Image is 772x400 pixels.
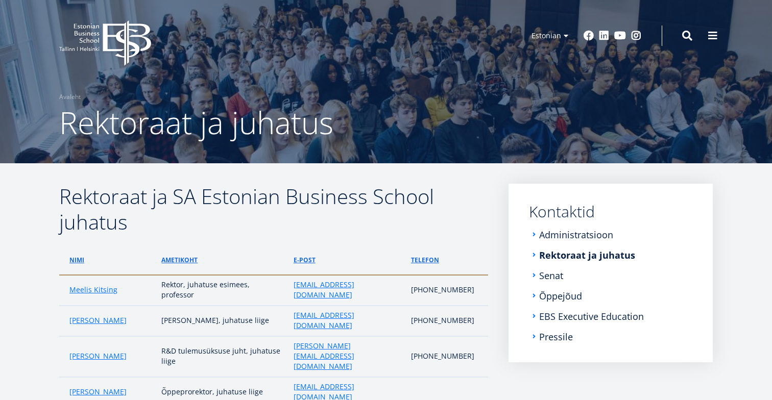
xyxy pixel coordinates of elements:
a: Administratsioon [539,230,613,240]
a: Youtube [614,31,626,41]
a: Meelis Kitsing [69,285,117,295]
td: [PHONE_NUMBER] [406,306,488,336]
a: EBS Executive Education [539,311,644,321]
td: R&D tulemusüksuse juht, juhatuse liige [156,336,288,377]
a: Senat [539,270,563,281]
a: Õppejõud [539,291,582,301]
a: [PERSON_NAME] [69,387,127,397]
a: Pressile [539,332,573,342]
td: [PERSON_NAME], juhatuse liige [156,306,288,336]
a: e-post [294,255,316,265]
p: Rektor, juhatuse esimees, professor [161,280,283,300]
a: [PERSON_NAME] [69,351,127,361]
span: Rektoraat ja juhatus [59,102,333,143]
a: [EMAIL_ADDRESS][DOMAIN_NAME] [294,280,401,300]
a: [EMAIL_ADDRESS][DOMAIN_NAME] [294,310,401,331]
a: Avaleht [59,92,81,102]
a: Kontaktid [529,204,692,219]
p: [PHONE_NUMBER] [411,285,478,295]
a: ametikoht [161,255,198,265]
a: Rektoraat ja juhatus [539,250,635,260]
a: [PERSON_NAME][EMAIL_ADDRESS][DOMAIN_NAME] [294,341,401,371]
a: Linkedin [599,31,609,41]
a: Nimi [69,255,84,265]
h2: Rektoraat ja SA Estonian Business School juhatus [59,184,488,235]
a: Instagram [631,31,641,41]
td: [PHONE_NUMBER] [406,336,488,377]
a: telefon [411,255,439,265]
a: [PERSON_NAME] [69,315,127,326]
a: Facebook [584,31,594,41]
